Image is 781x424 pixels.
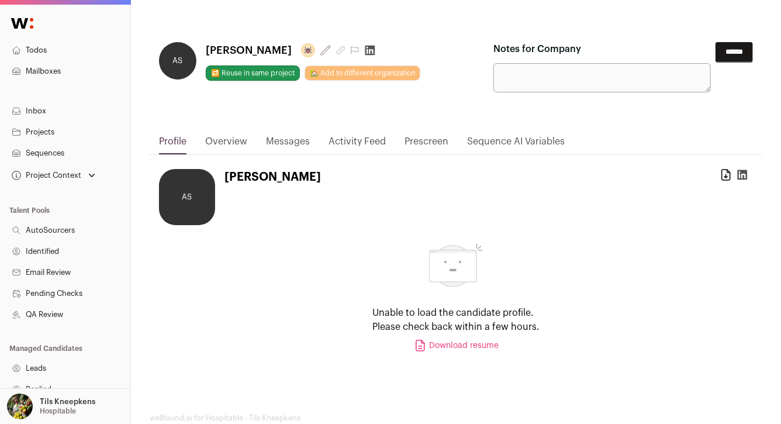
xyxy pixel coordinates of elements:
[159,169,215,225] div: AS
[467,135,565,154] a: Sequence AI Variables
[305,66,420,81] a: 🏡 Add to different organization
[224,169,321,185] h1: [PERSON_NAME]
[40,406,76,416] p: Hospitable
[40,397,95,406] p: Tils Kneepkens
[266,135,310,154] a: Messages
[329,135,386,154] a: Activity Feed
[405,135,448,154] a: Prescreen
[7,394,33,419] img: 6689865-medium_jpg
[5,12,40,35] img: Wellfound
[9,167,98,184] button: Open dropdown
[159,135,186,154] a: Profile
[206,66,300,81] button: 🔂 Reuse in same project
[205,135,247,154] a: Overview
[493,42,581,56] label: Notes for Company
[159,42,196,80] div: AS
[150,413,762,423] footer: wellfound:ai for Hospitable - Tils Kneepkens
[9,171,81,180] div: Project Context
[206,42,292,58] span: [PERSON_NAME]
[430,340,499,351] a: Download resume
[5,394,98,419] button: Open dropdown
[372,306,540,334] p: Unable to load the candidate profile. Please check back within a few hours.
